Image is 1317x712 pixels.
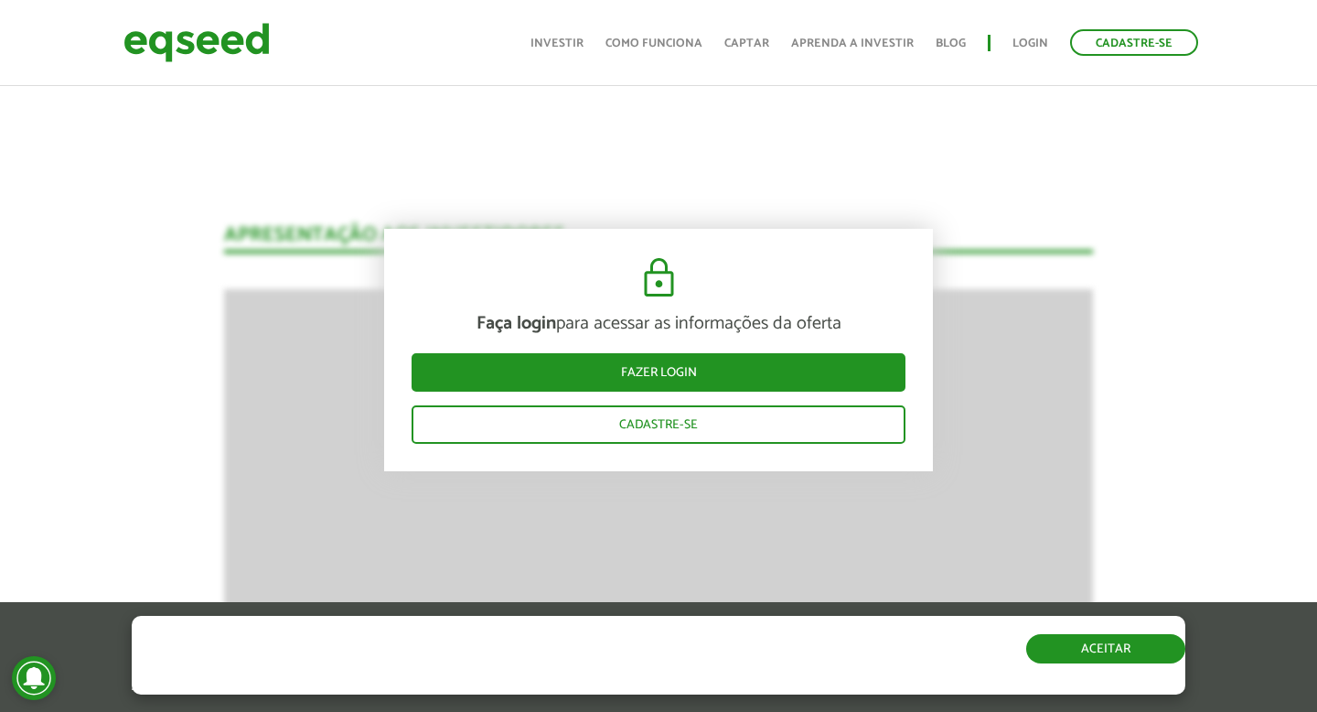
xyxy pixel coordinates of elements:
[936,38,966,49] a: Blog
[412,353,905,392] a: Fazer login
[1012,38,1048,49] a: Login
[412,405,905,444] a: Cadastre-se
[724,38,769,49] a: Captar
[791,38,914,49] a: Aprenda a investir
[476,308,556,339] strong: Faça login
[132,677,764,695] p: Ao clicar em "aceitar", você aceita nossa .
[373,679,584,695] a: política de privacidade e de cookies
[412,313,905,335] p: para acessar as informações da oferta
[605,38,702,49] a: Como funciona
[1026,634,1185,663] button: Aceitar
[530,38,584,49] a: Investir
[1070,29,1198,56] a: Cadastre-se
[637,256,681,300] img: cadeado.svg
[123,18,270,67] img: EqSeed
[132,616,764,673] h5: O site da EqSeed utiliza cookies para melhorar sua navegação.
